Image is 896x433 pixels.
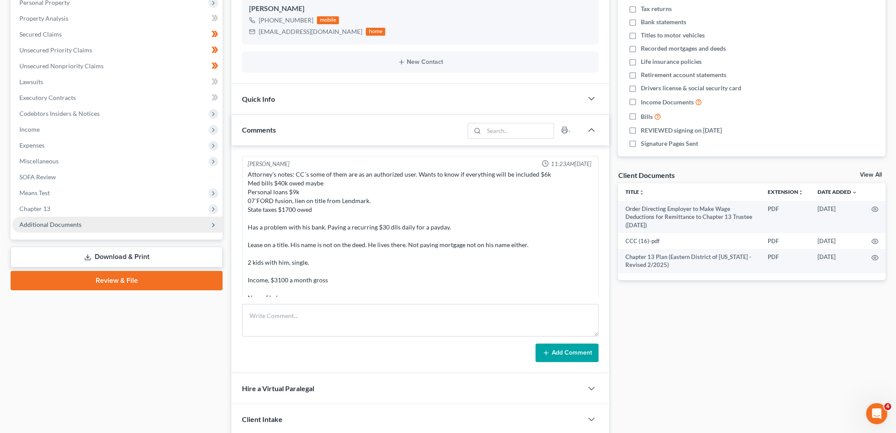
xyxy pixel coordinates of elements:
[810,233,864,249] td: [DATE]
[12,42,223,58] a: Unsecured Priority Claims
[12,74,223,90] a: Lawsuits
[852,190,857,195] i: expand_more
[641,98,694,107] span: Income Documents
[19,126,40,133] span: Income
[248,170,593,346] div: Attorney's notes: CC´s some of them are as an authorized user. Wants to know if everything will b...
[641,139,698,148] span: Signature Pages Sent
[242,95,275,103] span: Quick Info
[550,160,591,168] span: 11:23AM[DATE]
[810,249,864,273] td: [DATE]
[19,173,56,181] span: SOFA Review
[19,110,100,117] span: Codebtors Insiders & Notices
[19,62,104,70] span: Unsecured Nonpriority Claims
[618,170,674,180] div: Client Documents
[19,221,82,228] span: Additional Documents
[625,189,644,195] a: Titleunfold_more
[242,126,276,134] span: Comments
[12,26,223,42] a: Secured Claims
[618,233,761,249] td: CCC (16)-pdf
[11,247,223,267] a: Download & Print
[641,4,672,13] span: Tax returns
[641,84,741,93] span: Drivers license & social security card
[761,233,810,249] td: PDF
[19,94,76,101] span: Executory Contracts
[19,189,50,196] span: Means Test
[19,141,45,149] span: Expenses
[761,201,810,233] td: PDF
[12,90,223,106] a: Executory Contracts
[884,403,891,410] span: 4
[19,30,62,38] span: Secured Claims
[19,78,43,85] span: Lawsuits
[618,249,761,273] td: Chapter 13 Plan (Eastern District of [US_STATE] - Revised 2/2025)
[641,31,705,40] span: Titles to motor vehicles
[317,16,339,24] div: mobile
[12,58,223,74] a: Unsecured Nonpriority Claims
[19,157,59,165] span: Miscellaneous
[641,126,722,135] span: REVIEWED signing on [DATE]
[866,403,887,424] iframe: Intercom live chat
[641,18,686,26] span: Bank statements
[639,190,644,195] i: unfold_more
[641,70,726,79] span: Retirement account statements
[242,415,283,423] span: Client Intake
[366,28,385,36] div: home
[19,15,68,22] span: Property Analysis
[19,205,50,212] span: Chapter 13
[641,44,726,53] span: Recorded mortgages and deeds
[641,57,702,66] span: Life insurance policies
[242,384,314,392] span: Hire a Virtual Paralegal
[641,112,653,121] span: Bills
[768,189,803,195] a: Extensionunfold_more
[12,169,223,185] a: SOFA Review
[761,249,810,273] td: PDF
[860,172,882,178] a: View All
[249,4,591,14] div: [PERSON_NAME]
[818,189,857,195] a: Date Added expand_more
[12,11,223,26] a: Property Analysis
[810,201,864,233] td: [DATE]
[248,160,290,168] div: [PERSON_NAME]
[19,46,92,54] span: Unsecured Priority Claims
[11,271,223,290] a: Review & File
[535,344,599,362] button: Add Comment
[618,201,761,233] td: Order Directing Employer to Make Wage Deductions for Remittance to Chapter 13 Trustee ([DATE])
[798,190,803,195] i: unfold_more
[484,123,554,138] input: Search...
[259,27,362,36] div: [EMAIL_ADDRESS][DOMAIN_NAME]
[249,59,591,66] button: New Contact
[259,16,313,25] div: [PHONE_NUMBER]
